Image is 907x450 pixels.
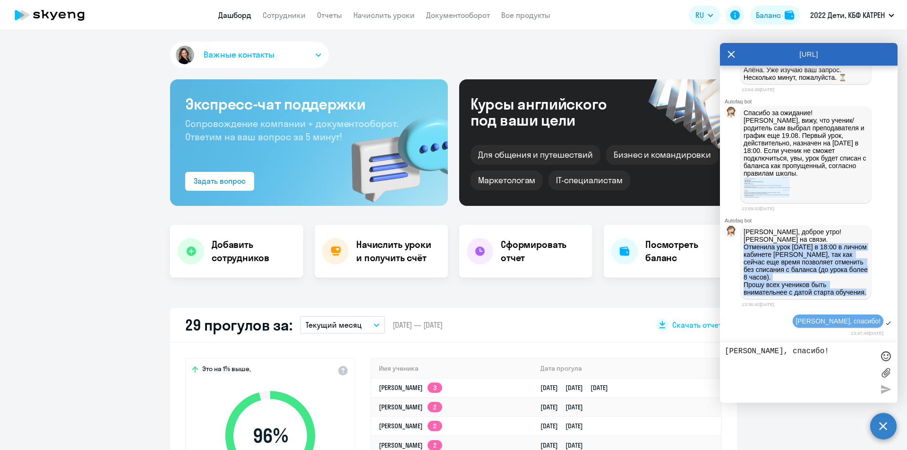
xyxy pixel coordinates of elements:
[805,4,899,26] button: 2022 Дети, КБФ КАТРЕН
[212,238,296,264] h4: Добавить сотрудников
[202,365,251,376] span: Это на 1% выше,
[471,96,632,128] div: Курсы английского под ваши цели
[744,177,791,199] img: image.png
[194,175,246,187] div: Задать вопрос
[379,383,442,392] a: [PERSON_NAME]3
[393,320,443,330] span: [DATE] — [DATE]
[428,402,442,412] app-skyeng-badge: 2
[216,425,325,447] span: 96 %
[742,87,774,92] time: 13:04:38[DATE]
[756,9,781,21] div: Баланс
[306,319,362,331] p: Текущий месяц
[785,10,794,20] img: balance
[725,107,737,120] img: bot avatar
[540,383,616,392] a: [DATE][DATE][DATE]
[426,10,490,20] a: Документооборот
[645,238,729,264] h4: Посмотреть баланс
[750,6,800,25] button: Балансbalance
[744,51,868,81] p: Здравствуйте, [PERSON_NAME]! 👋 ﻿На связи менеджер сопровождения Алёна. Уже изучаю ваш запрос. Нес...
[540,403,590,411] a: [DATE][DATE]
[263,10,306,20] a: Сотрудники
[204,49,274,61] span: Важные контакты
[725,226,737,239] img: bot avatar
[379,403,442,411] a: [PERSON_NAME]2
[744,228,868,296] p: [PERSON_NAME], доброе утро! [PERSON_NAME] на связи. Отменила урок [DATE] в 18:00 в личном кабинет...
[744,109,868,177] p: Спасибо за ожидание! [PERSON_NAME], вижу, что ученик/родитель сам выбрал преподавателя и график е...
[356,238,438,264] h4: Начислить уроки и получить счёт
[725,99,898,104] div: Autofaq bot
[501,238,585,264] h4: Сформировать отчет
[540,422,590,430] a: [DATE][DATE]
[810,9,885,21] p: 2022 Дети, КБФ КАТРЕН
[742,302,774,307] time: 13:36:42[DATE]
[300,316,385,334] button: Текущий месяц
[371,359,533,378] th: Имя ученика
[501,10,550,20] a: Все продукты
[185,315,292,334] h2: 29 прогулов за:
[185,118,399,143] span: Сопровождение компании + документооборот. Ответим на ваш вопрос за 5 минут!
[428,421,442,431] app-skyeng-badge: 2
[338,100,448,206] img: bg-img
[606,145,719,165] div: Бизнес и командировки
[548,170,630,190] div: IT-специалистам
[428,382,442,393] app-skyeng-badge: 3
[879,365,893,380] label: Лимит 10 файлов
[672,320,722,330] span: Скачать отчет
[742,206,774,211] time: 13:09:03[DATE]
[185,94,433,113] h3: Экспресс-чат поддержки
[174,44,196,66] img: avatar
[533,359,721,378] th: Дата прогула
[317,10,342,20] a: Отчеты
[689,6,720,25] button: RU
[170,42,329,68] button: Важные контакты
[851,331,883,336] time: 13:47:48[DATE]
[471,170,543,190] div: Маркетологам
[185,172,254,191] button: Задать вопрос
[379,422,442,430] a: [PERSON_NAME]2
[725,218,898,223] div: Autofaq bot
[796,317,881,325] span: [PERSON_NAME], спасибо!
[353,10,415,20] a: Начислить уроки
[540,441,590,450] a: [DATE][DATE]
[471,145,600,165] div: Для общения и путешествий
[379,441,442,450] a: [PERSON_NAME]2
[218,10,251,20] a: Дашборд
[695,9,704,21] span: RU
